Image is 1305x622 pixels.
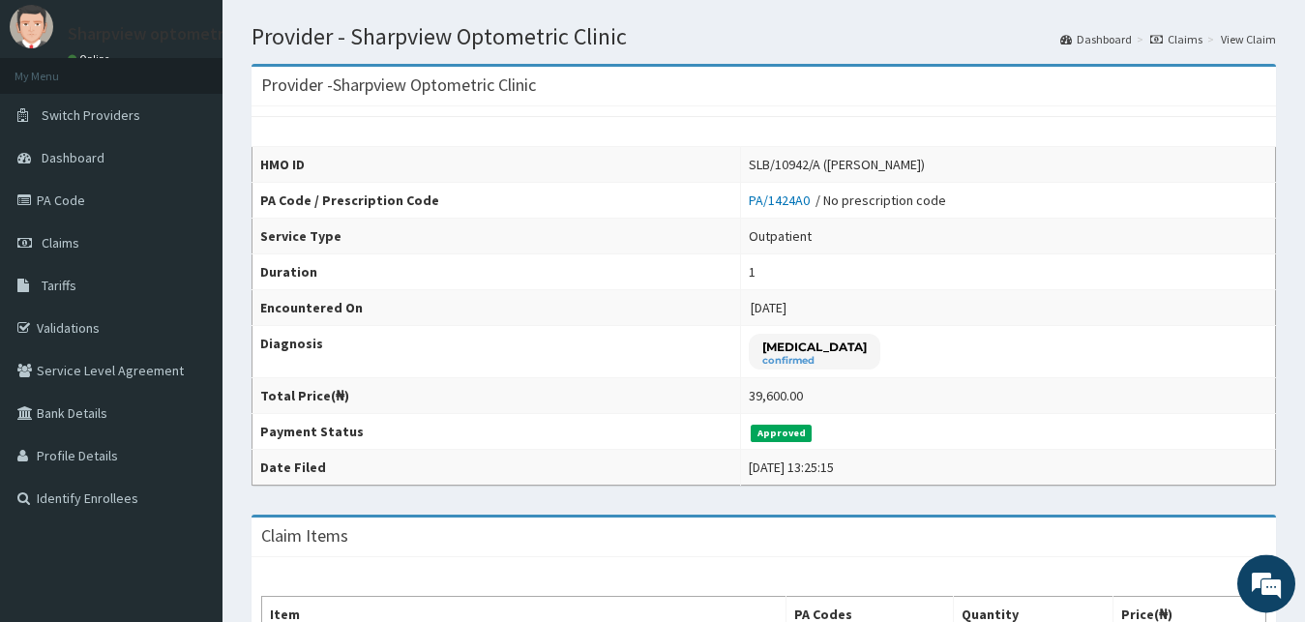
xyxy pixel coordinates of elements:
div: / No prescription code [749,191,946,210]
th: Duration [252,254,741,290]
div: 1 [749,262,756,281]
a: View Claim [1221,31,1276,47]
th: Total Price(₦) [252,378,741,414]
span: Dashboard [42,149,104,166]
a: Online [68,52,114,66]
th: PA Code / Prescription Code [252,183,741,219]
th: HMO ID [252,147,741,183]
a: PA/1424A0 [749,192,816,209]
th: Payment Status [252,414,741,450]
img: User Image [10,5,53,48]
div: SLB/10942/A ([PERSON_NAME]) [749,155,925,174]
div: 39,600.00 [749,386,803,405]
p: [MEDICAL_DATA] [762,339,867,355]
a: Dashboard [1060,31,1132,47]
span: [DATE] [751,299,786,316]
div: [DATE] 13:25:15 [749,458,834,477]
h3: Provider - Sharpview Optometric Clinic [261,76,536,94]
div: Outpatient [749,226,812,246]
th: Diagnosis [252,326,741,378]
th: Encountered On [252,290,741,326]
small: confirmed [762,356,867,366]
p: Sharpview optometric Clinic [68,25,281,43]
a: Claims [1150,31,1202,47]
h1: Provider - Sharpview Optometric Clinic [252,24,1276,49]
span: Switch Providers [42,106,140,124]
span: Claims [42,234,79,252]
h3: Claim Items [261,527,348,545]
span: Approved [751,425,812,442]
th: Date Filed [252,450,741,486]
span: Tariffs [42,277,76,294]
th: Service Type [252,219,741,254]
